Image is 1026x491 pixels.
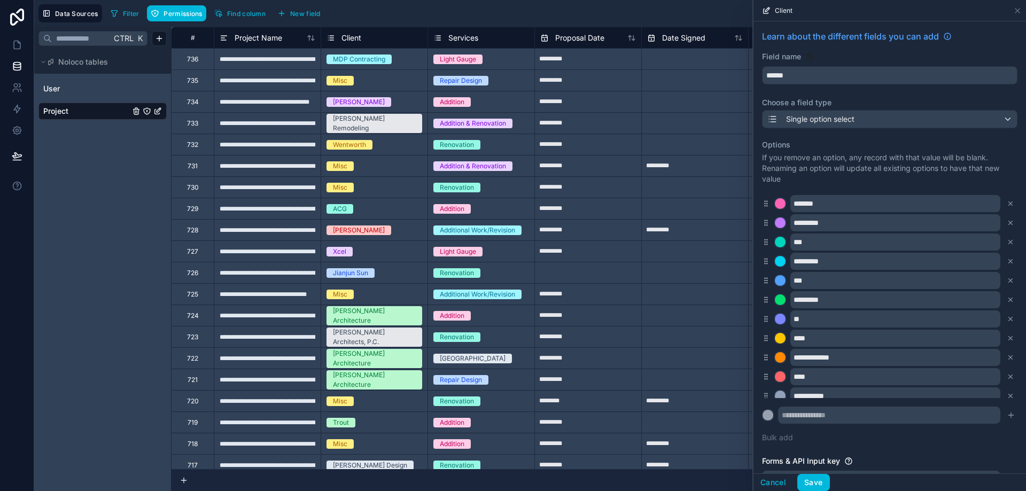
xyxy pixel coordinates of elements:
[55,10,98,18] span: Data Sources
[227,10,266,18] span: Find column
[58,57,108,67] span: Noloco tables
[440,461,474,470] div: Renovation
[786,114,854,124] span: Single option select
[797,474,829,491] button: Save
[147,5,210,21] a: Permissions
[38,103,167,120] div: Project
[762,139,1017,150] label: Options
[333,76,347,85] div: Misc
[188,440,198,448] div: 718
[136,35,144,42] span: K
[333,225,385,235] div: [PERSON_NAME]
[440,247,476,256] div: Light Gauge
[333,461,407,470] div: [PERSON_NAME] Design
[440,97,464,107] div: Addition
[290,10,321,18] span: New field
[147,5,206,21] button: Permissions
[753,474,793,491] button: Cancel
[333,268,368,278] div: Jianjun Sun
[440,54,476,64] div: Light Gauge
[187,205,198,213] div: 729
[187,183,199,192] div: 730
[762,432,793,443] button: Bulk add
[440,183,474,192] div: Renovation
[187,333,198,341] div: 723
[164,10,202,18] span: Permissions
[211,5,269,21] button: Find column
[762,51,801,62] label: Field name
[775,6,792,15] span: Client
[187,119,198,128] div: 733
[333,370,416,389] div: [PERSON_NAME] Architecture
[762,456,840,466] label: Forms & API Input key
[440,161,506,171] div: Addition & Renovation
[555,33,604,43] span: Proposal Date
[440,354,506,363] div: [GEOGRAPHIC_DATA]
[187,226,198,235] div: 728
[440,119,506,128] div: Addition & Renovation
[187,290,198,299] div: 725
[440,311,464,321] div: Addition
[38,4,102,22] button: Data Sources
[440,418,464,427] div: Addition
[440,439,464,449] div: Addition
[762,30,952,43] a: Learn about the different fields you can add
[762,152,1017,184] p: If you remove an option, any record with that value will be blank. Renaming an option will update...
[43,83,60,94] span: User
[333,396,347,406] div: Misc
[333,204,347,214] div: ACG
[762,110,1017,128] button: Single option select
[187,247,198,256] div: 727
[440,396,474,406] div: Renovation
[333,439,347,449] div: Misc
[123,10,139,18] span: Filter
[762,30,939,43] span: Learn about the different fields you can add
[187,354,198,363] div: 722
[440,204,464,214] div: Addition
[333,140,366,150] div: Wentworth
[440,375,482,385] div: Repair Design
[38,80,167,97] div: User
[188,461,198,470] div: 717
[440,290,515,299] div: Additional Work/Revision
[333,183,347,192] div: Misc
[188,418,198,427] div: 719
[440,332,474,342] div: Renovation
[187,76,198,85] div: 735
[43,106,68,116] span: Project
[333,97,385,107] div: [PERSON_NAME]
[113,32,135,45] span: Ctrl
[187,141,198,149] div: 732
[187,311,199,320] div: 724
[333,418,349,427] div: Trout
[440,76,482,85] div: Repair Design
[333,290,347,299] div: Misc
[440,225,515,235] div: Additional Work/Revision
[440,140,474,150] div: Renovation
[662,33,705,43] span: Date Signed
[333,328,416,347] div: [PERSON_NAME] Architects, P.C.
[333,247,346,256] div: Xcel
[440,268,474,278] div: Renovation
[333,306,416,325] div: [PERSON_NAME] Architecture
[333,349,416,368] div: [PERSON_NAME] Architecture
[187,98,199,106] div: 734
[333,161,347,171] div: Misc
[333,114,416,133] div: [PERSON_NAME] Remodeling
[187,55,198,64] div: 736
[187,397,199,406] div: 720
[43,106,130,116] a: Project
[106,5,143,21] button: Filter
[341,33,361,43] span: Client
[43,83,130,94] a: User
[188,162,198,170] div: 731
[235,33,282,43] span: Project Name
[274,5,324,21] button: New field
[38,54,160,69] button: Noloco tables
[180,34,206,42] div: #
[187,269,198,277] div: 726
[188,376,198,384] div: 721
[448,33,478,43] span: Services
[762,97,1017,108] label: Choose a field type
[333,54,385,64] div: MDP Contracting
